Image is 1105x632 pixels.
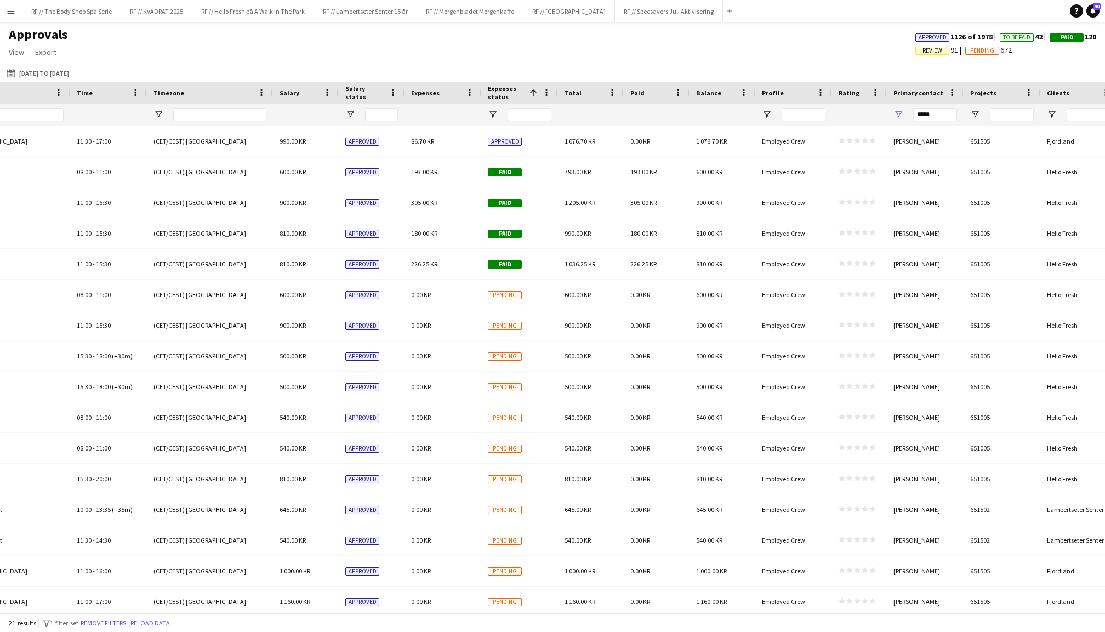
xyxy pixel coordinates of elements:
[93,383,95,391] span: -
[887,525,964,555] div: [PERSON_NAME]
[1047,89,1069,97] span: Clients
[630,567,650,575] span: 0.00 KR
[887,341,964,371] div: [PERSON_NAME]
[782,108,825,121] input: Profile Filter Input
[696,567,727,575] span: 1 000.00 KR
[280,260,306,268] span: 810.00 KR
[630,505,650,514] span: 0.00 KR
[96,137,111,145] span: 17:00
[964,587,1040,617] div: 651505
[488,414,522,422] span: Pending
[922,47,942,54] span: Review
[915,45,965,55] span: 91
[417,1,523,22] button: RF // Morgenbladet Morgenkaffe
[345,260,379,269] span: Approved
[77,229,92,237] span: 11:00
[93,352,95,360] span: -
[696,505,722,514] span: 645.00 KR
[345,110,355,119] button: Open Filter Menu
[630,198,657,207] span: 305.00 KR
[762,110,772,119] button: Open Filter Menu
[565,413,591,422] span: 540.00 KR
[35,47,56,57] span: Export
[970,89,996,97] span: Projects
[365,108,398,121] input: Salary status Filter Input
[121,1,192,22] button: RF // KVADRAT 2025
[280,352,306,360] span: 500.00 KR
[411,475,431,483] span: 0.00 KR
[280,536,306,544] span: 540.00 KR
[96,229,111,237] span: 15:30
[147,402,273,432] div: (CET/CEST) [GEOGRAPHIC_DATA]
[77,89,93,97] span: Time
[77,505,92,514] span: 10:00
[128,617,172,629] button: Reload data
[96,567,111,575] span: 16:00
[488,84,525,101] span: Expenses status
[696,291,722,299] span: 600.00 KR
[96,505,111,514] span: 13:35
[630,352,650,360] span: 0.00 KR
[345,537,379,545] span: Approved
[96,383,111,391] span: 18:00
[93,444,95,452] span: -
[887,402,964,432] div: [PERSON_NAME]
[762,291,805,299] span: Employed Crew
[147,249,273,279] div: (CET/CEST) [GEOGRAPHIC_DATA]
[964,126,1040,156] div: 651505
[964,372,1040,402] div: 651005
[93,567,95,575] span: -
[22,1,121,22] button: RF // The Body Shop Spa Serie
[964,464,1040,494] div: 651005
[147,126,273,156] div: (CET/CEST) [GEOGRAPHIC_DATA]
[964,187,1040,218] div: 651005
[990,108,1034,121] input: Projects Filter Input
[964,249,1040,279] div: 651005
[1047,110,1057,119] button: Open Filter Menu
[345,352,379,361] span: Approved
[565,198,595,207] span: 1 205.00 KR
[762,505,805,514] span: Employed Crew
[411,137,434,145] span: 86.70 KR
[488,322,522,330] span: Pending
[964,310,1040,340] div: 651005
[345,291,379,299] span: Approved
[77,137,92,145] span: 11:30
[488,383,522,391] span: Pending
[147,341,273,371] div: (CET/CEST) [GEOGRAPHIC_DATA]
[280,89,299,97] span: Salary
[112,505,133,514] span: (+35m)
[630,260,657,268] span: 226.25 KR
[93,321,95,329] span: -
[1061,34,1073,41] span: Paid
[508,108,551,121] input: Expenses status Filter Input
[147,587,273,617] div: (CET/CEST) [GEOGRAPHIC_DATA]
[762,383,805,391] span: Employed Crew
[77,475,92,483] span: 15:30
[913,108,957,121] input: Primary contact Filter Input
[314,1,417,22] button: RF // Lambertseter Senter 15 år
[93,137,95,145] span: -
[696,260,722,268] span: 810.00 KR
[893,89,943,97] span: Primary contact
[345,84,385,101] span: Salary status
[411,536,431,544] span: 0.00 KR
[970,110,980,119] button: Open Filter Menu
[762,137,805,145] span: Employed Crew
[280,291,306,299] span: 600.00 KR
[411,89,440,97] span: Expenses
[77,352,92,360] span: 15:30
[345,414,379,422] span: Approved
[411,444,431,452] span: 0.00 KR
[96,291,111,299] span: 11:00
[411,321,431,329] span: 0.00 KR
[887,587,964,617] div: [PERSON_NAME]
[411,352,431,360] span: 0.00 KR
[77,198,92,207] span: 11:00
[96,413,111,422] span: 11:00
[411,198,437,207] span: 305.00 KR
[696,413,722,422] span: 540.00 KR
[488,537,522,545] span: Pending
[762,536,805,544] span: Employed Crew
[565,444,591,452] span: 540.00 KR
